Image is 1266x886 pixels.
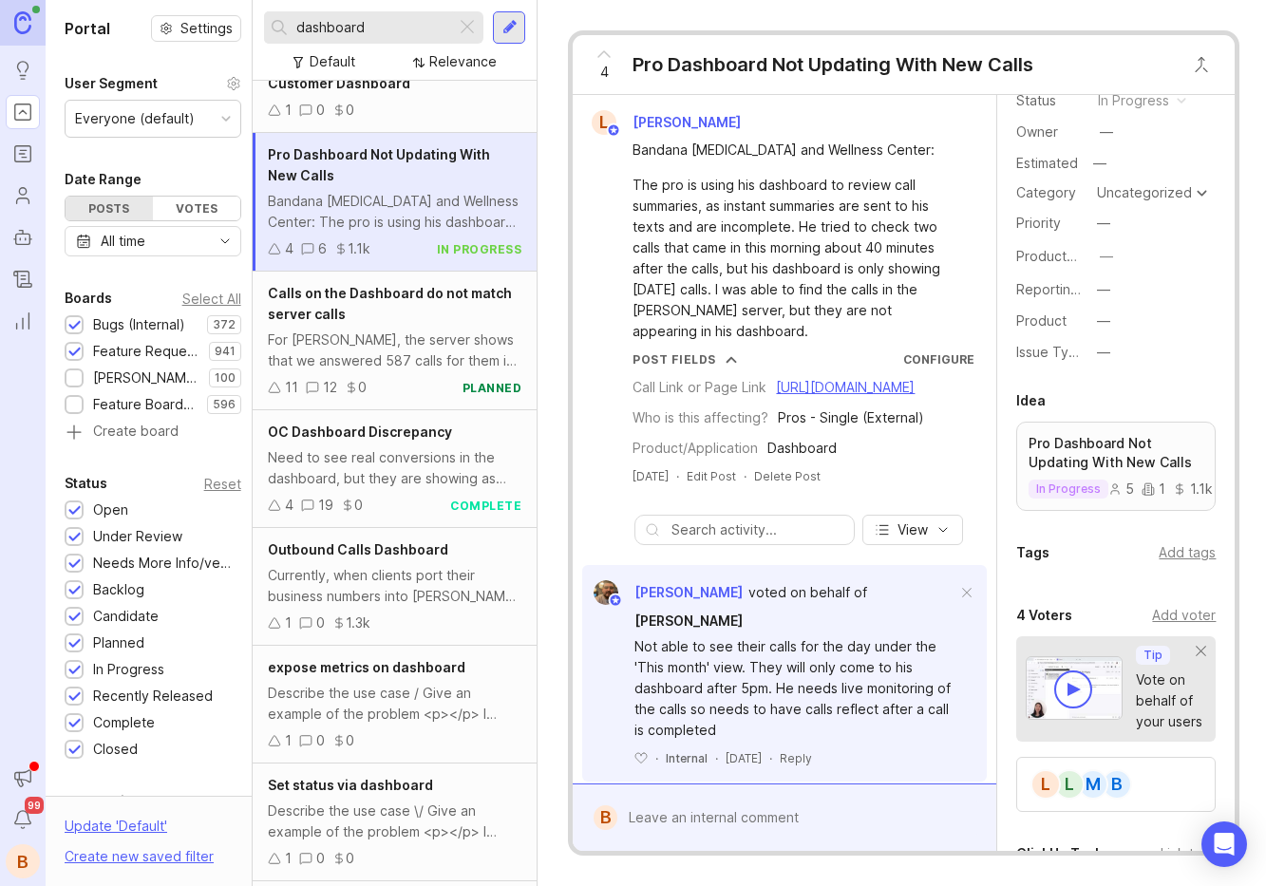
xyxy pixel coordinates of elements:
[268,424,452,440] span: OC Dashboard Discrepancy
[1108,482,1134,496] div: 5
[1016,215,1061,231] label: Priority
[1029,434,1203,472] p: Pro Dashboard Not Updating With New Calls
[253,272,537,410] a: Calls on the Dashboard do not match server callsFor [PERSON_NAME], the server shows that we answe...
[671,519,844,540] input: Search activity...
[1016,389,1046,412] div: Idea
[75,108,195,129] div: Everyone (default)
[93,553,232,574] div: Needs More Info/verif/repro
[6,53,40,87] a: Ideas
[1097,213,1110,234] div: —
[580,110,756,135] a: L[PERSON_NAME]
[1100,246,1113,267] div: —
[65,472,107,495] div: Status
[268,683,521,725] div: Describe the use case / Give an example of the problem <p></p> I really like the actions taken on...
[253,528,537,646] a: Outbound Calls DashboardCurrently, when clients port their business numbers into [PERSON_NAME] , ...
[633,351,716,368] div: Post Fields
[1016,422,1216,511] a: Pro Dashboard Not Updating With New Callsin progress511.1k
[151,15,241,42] button: Settings
[268,330,521,371] div: For [PERSON_NAME], the server shows that we answered 587 calls for them in September. We also bil...
[1016,90,1083,111] div: Status
[253,763,537,881] a: Set status via dashboardDescribe the use case \/ Give an example of the problem <p></p> I either ...
[253,133,537,272] a: Pro Dashboard Not Updating With New CallsBandana [MEDICAL_DATA] and Wellness Center: The pro is u...
[862,515,963,545] button: View
[93,712,155,733] div: Complete
[633,407,768,428] div: Who is this affecting?
[93,500,128,520] div: Open
[268,146,490,183] span: Pro Dashboard Not Updating With New Calls
[268,659,465,675] span: expose metrics on dashboard
[780,750,812,766] div: Reply
[1094,244,1119,269] button: ProductboardID
[310,51,355,72] div: Default
[1016,842,1110,865] div: ClickUp Tasks
[744,468,746,484] div: ·
[268,777,433,793] span: Set status via dashboard
[210,234,240,249] svg: toggle icon
[65,72,158,95] div: User Segment
[253,410,537,528] a: OC Dashboard DiscrepancyNeed to see real conversions in the dashboard, but they are showing as re...
[213,397,236,412] p: 596
[316,848,325,869] div: 0
[358,377,367,398] div: 0
[6,844,40,878] div: B
[348,238,370,259] div: 1.1k
[93,314,185,335] div: Bugs (Internal)
[153,197,240,220] div: Votes
[93,341,199,362] div: Feature Requests (Internal)
[285,730,292,751] div: 1
[6,802,40,837] button: Notifications
[634,611,743,632] a: [PERSON_NAME]
[182,293,241,304] div: Select All
[1159,542,1216,563] div: Add tags
[180,19,233,38] span: Settings
[1100,122,1113,142] div: —
[676,468,679,484] div: ·
[634,584,743,600] span: [PERSON_NAME]
[6,761,40,795] button: Announcements
[316,730,325,751] div: 0
[316,613,325,633] div: 0
[1030,769,1061,800] div: L
[1016,122,1083,142] div: Owner
[463,380,522,396] div: planned
[285,613,292,633] div: 1
[1016,604,1072,627] div: 4 Voters
[6,262,40,296] a: Changelog
[93,686,213,707] div: Recently Released
[600,62,609,83] span: 4
[66,197,153,220] div: Posts
[767,438,837,459] div: Dashboard
[6,220,40,254] a: Autopilot
[1097,311,1110,331] div: —
[93,368,199,388] div: [PERSON_NAME] (Public)
[1036,481,1101,497] p: in progress
[903,352,974,367] a: Configure
[6,137,40,171] a: Roadmaps
[346,613,370,633] div: 1.3k
[655,750,658,766] div: ·
[633,51,1033,78] div: Pro Dashboard Not Updating With New Calls
[1097,279,1110,300] div: —
[633,438,758,459] div: Product/Application
[1054,769,1085,800] div: L
[215,370,236,386] p: 100
[715,750,718,766] div: ·
[769,750,772,766] div: ·
[429,51,497,72] div: Relevance
[1016,248,1117,264] label: ProductboardID
[93,526,182,547] div: Under Review
[1142,482,1165,496] div: 1
[318,495,333,516] div: 19
[633,377,766,398] div: Call Link or Page Link
[1087,151,1112,176] div: —
[594,580,618,605] img: Cesar Molina
[437,241,522,257] div: in progress
[1152,605,1216,626] div: Add voter
[776,379,915,395] a: [URL][DOMAIN_NAME]
[6,179,40,213] a: Users
[778,407,924,428] div: Pros - Single (External)
[633,351,737,368] button: Post Fields
[296,17,448,38] input: Search...
[268,447,521,489] div: Need to see real conversions in the dashboard, but they are showing as reached not converted when...
[204,479,241,489] div: Reset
